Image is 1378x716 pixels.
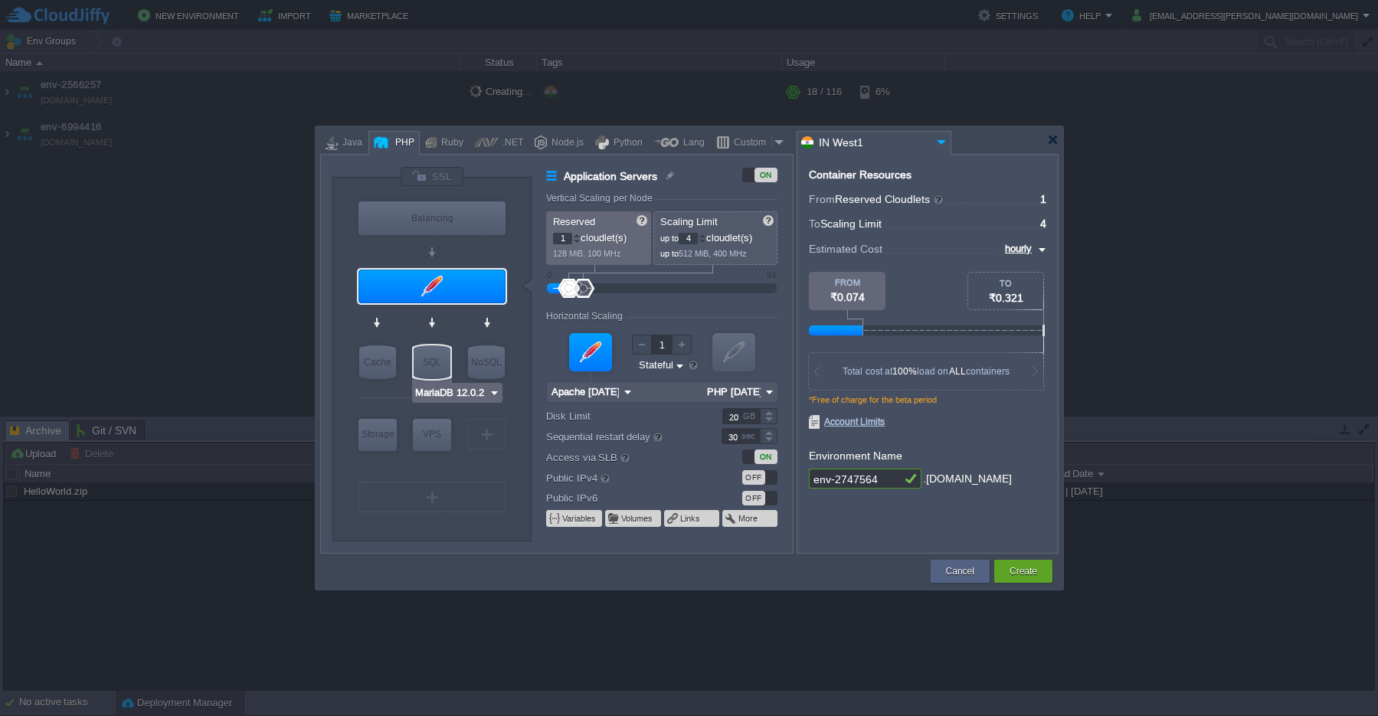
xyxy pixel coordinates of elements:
[809,450,902,462] label: Environment Name
[358,482,506,512] div: Create New Layer
[729,132,771,155] div: Custom
[1040,193,1046,205] span: 1
[809,240,882,257] span: Estimated Cost
[754,168,777,182] div: ON
[767,270,776,280] div: 64
[546,193,656,204] div: Vertical Scaling per Node
[413,419,451,451] div: Elastic VPS
[923,469,1012,489] div: .[DOMAIN_NAME]
[742,470,765,485] div: OFF
[679,132,705,155] div: Lang
[680,512,702,525] button: Links
[391,132,414,155] div: PHP
[358,201,506,235] div: Load Balancer
[809,169,912,181] div: Container Resources
[809,395,1046,415] div: *Free of charge for the beta period
[1010,564,1037,579] button: Create
[547,270,552,280] div: 0
[553,228,646,244] p: cloudlet(s)
[820,217,882,230] span: Scaling Limit
[359,345,396,379] div: Cache
[547,132,584,155] div: Node.js
[498,132,523,155] div: .NET
[738,512,759,525] button: More
[968,279,1043,288] div: TO
[467,419,506,450] div: Create New Layer
[809,193,835,205] span: From
[946,564,974,579] button: Cancel
[358,201,506,235] div: Balancing
[835,193,944,205] span: Reserved Cloudlets
[809,278,885,287] div: FROM
[660,249,679,258] span: up to
[546,469,702,486] label: Public IPv4
[989,292,1023,304] span: ₹0.321
[679,249,747,258] span: 512 MiB, 400 MHz
[546,428,702,445] label: Sequential restart delay
[1040,217,1046,230] span: 4
[553,249,621,258] span: 128 MiB, 100 MHz
[660,228,772,244] p: cloudlet(s)
[414,345,450,379] div: SQL Databases
[741,429,758,443] div: sec
[358,419,397,451] div: Storage Containers
[437,132,463,155] div: Ruby
[546,449,702,466] label: Access via SLB
[743,409,758,423] div: GB
[553,216,595,227] span: Reserved
[358,270,506,303] div: Application Servers
[809,217,820,230] span: To
[562,512,597,525] button: Variables
[809,415,885,429] span: Account Limits
[830,291,865,303] span: ₹0.074
[754,450,777,464] div: ON
[660,216,718,227] span: Scaling Limit
[413,419,451,450] div: VPS
[609,132,643,155] div: Python
[546,408,702,424] label: Disk Limit
[546,311,627,322] div: Horizontal Scaling
[468,345,505,379] div: NoSQL
[660,234,679,243] span: up to
[414,345,450,379] div: SQL
[468,345,505,379] div: NoSQL Databases
[546,490,702,506] label: Public IPv6
[742,491,765,505] div: OFF
[358,419,397,450] div: Storage
[338,132,362,155] div: Java
[621,512,654,525] button: Volumes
